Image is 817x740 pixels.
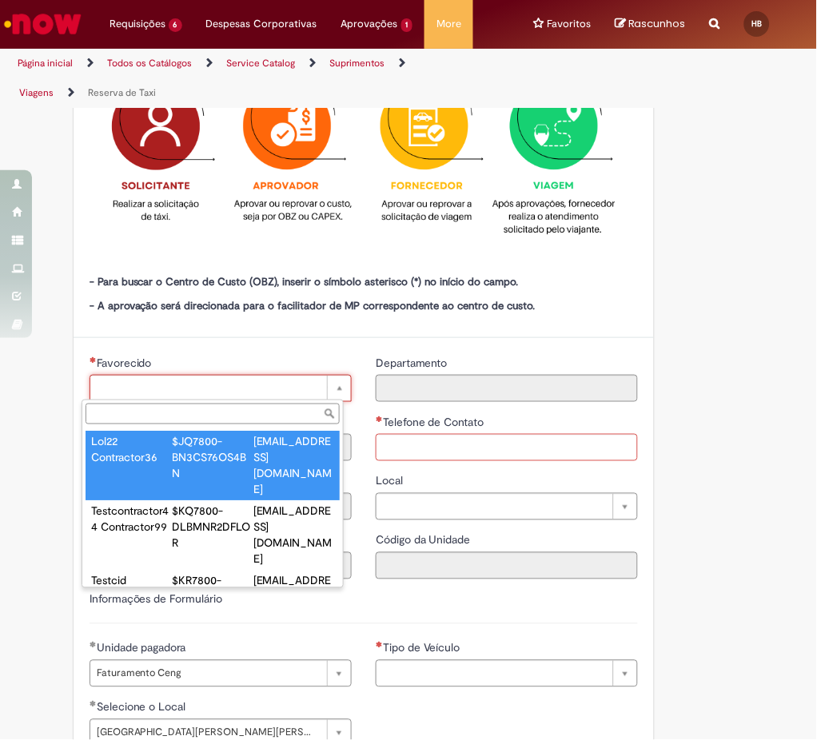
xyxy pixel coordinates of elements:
div: Lol22 Contractor36 [91,433,172,465]
div: $KQ7800-DLBMNR2DFLOR [172,503,253,551]
div: Testcontractor44 Contractor99 [91,503,172,535]
div: [EMAIL_ADDRESS][DOMAIN_NAME] [253,433,334,497]
ul: Favorecido [82,428,343,587]
div: [EMAIL_ADDRESS][DOMAIN_NAME] [253,572,334,636]
div: Testcid Lascontractor [91,572,172,604]
div: $JQ7800-BN3CS76OS4BN [172,433,253,481]
div: $KR7800-TDOTU9VP4P0H [172,572,253,620]
div: [EMAIL_ADDRESS][DOMAIN_NAME] [253,503,334,567]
